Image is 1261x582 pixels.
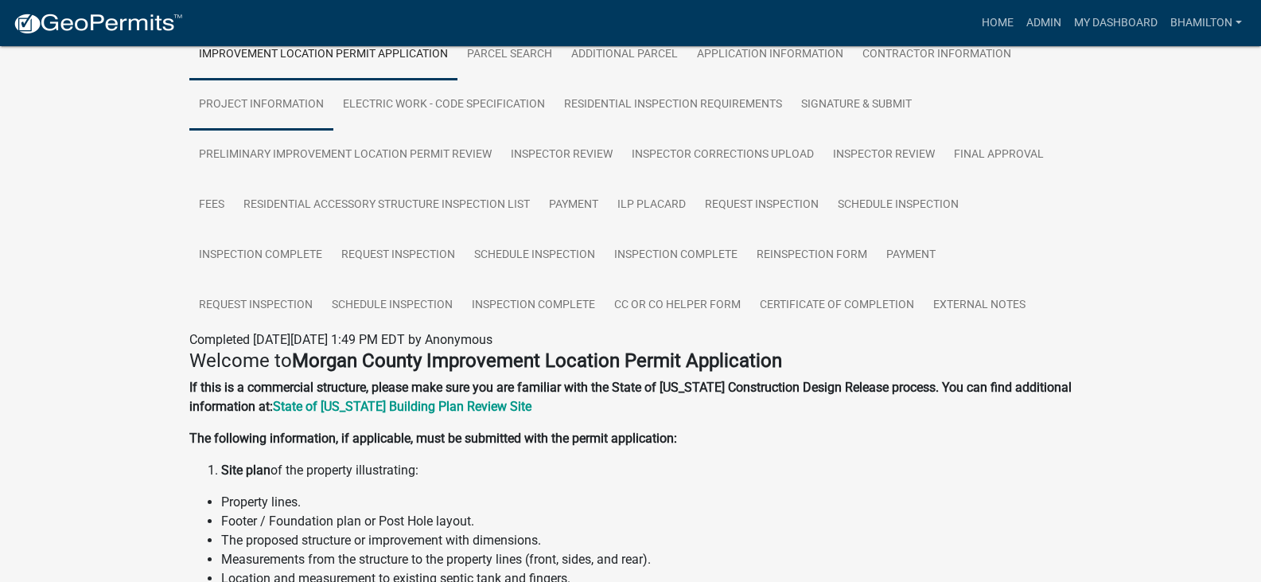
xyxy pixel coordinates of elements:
a: Fees [189,180,234,231]
a: Payment [877,230,945,281]
a: CC or CO Helper Form [605,280,750,331]
a: My Dashboard [1068,8,1164,38]
a: Request Inspection [189,280,322,331]
li: The proposed structure or improvement with dimensions. [221,531,1072,550]
strong: Site plan [221,463,270,478]
strong: If this is a commercial structure, please make sure you are familiar with the State of [US_STATE]... [189,380,1072,414]
a: Admin [1020,8,1068,38]
a: Request Inspection [695,180,828,231]
a: Parcel search [457,29,562,80]
a: Residential Inspection Requirements [555,80,792,131]
a: Project Information [189,80,333,131]
a: bhamilton [1164,8,1248,38]
a: Home [975,8,1020,38]
li: Measurements from the structure to the property lines (front, sides, and rear). [221,550,1072,569]
a: Application Information [687,29,853,80]
a: Certificate of Completion [750,280,924,331]
a: Request Inspection [332,230,465,281]
a: Final Approval [944,130,1053,181]
a: Contractor Information [853,29,1021,80]
a: External Notes [924,280,1035,331]
li: Footer / Foundation plan or Post Hole layout. [221,512,1072,531]
a: State of [US_STATE] Building Plan Review Site [273,399,531,414]
span: Completed [DATE][DATE] 1:49 PM EDT by Anonymous [189,332,492,347]
a: Schedule Inspection [828,180,968,231]
a: Signature & Submit [792,80,921,131]
a: Inspection Complete [189,230,332,281]
a: Inspector Corrections Upload [622,130,823,181]
a: Reinspection Form [747,230,877,281]
a: Schedule Inspection [465,230,605,281]
strong: The following information, if applicable, must be submitted with the permit application: [189,431,677,446]
a: Inspector Review [823,130,944,181]
h4: Welcome to [189,350,1072,373]
li: Property lines. [221,493,1072,512]
a: Inspector Review [501,130,622,181]
a: Improvement Location Permit Application [189,29,457,80]
a: Preliminary Improvement Location Permit Review [189,130,501,181]
a: Inspection Complete [605,230,747,281]
a: Schedule Inspection [322,280,462,331]
a: Inspection Complete [462,280,605,331]
a: ADDITIONAL PARCEL [562,29,687,80]
a: Residential Accessory Structure Inspection List [234,180,539,231]
a: Payment [539,180,608,231]
li: of the property illustrating: [221,461,1072,480]
a: ILP Placard [608,180,695,231]
a: Electric Work - Code Specification [333,80,555,131]
strong: Morgan County Improvement Location Permit Application [292,350,782,372]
